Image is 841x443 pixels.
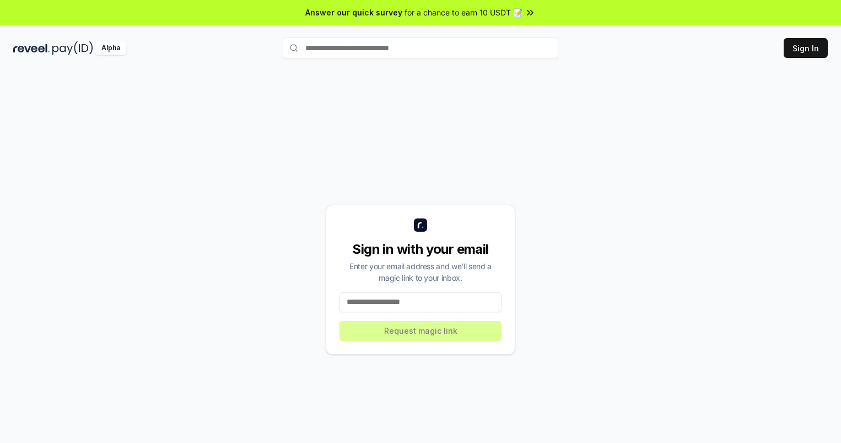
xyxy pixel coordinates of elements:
img: logo_small [414,218,427,232]
button: Sign In [784,38,828,58]
div: Sign in with your email [339,241,502,258]
span: Answer our quick survey [305,7,402,18]
img: reveel_dark [13,41,50,55]
img: pay_id [52,41,93,55]
span: for a chance to earn 10 USDT 📝 [405,7,522,18]
div: Alpha [95,41,126,55]
div: Enter your email address and we’ll send a magic link to your inbox. [339,260,502,284]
